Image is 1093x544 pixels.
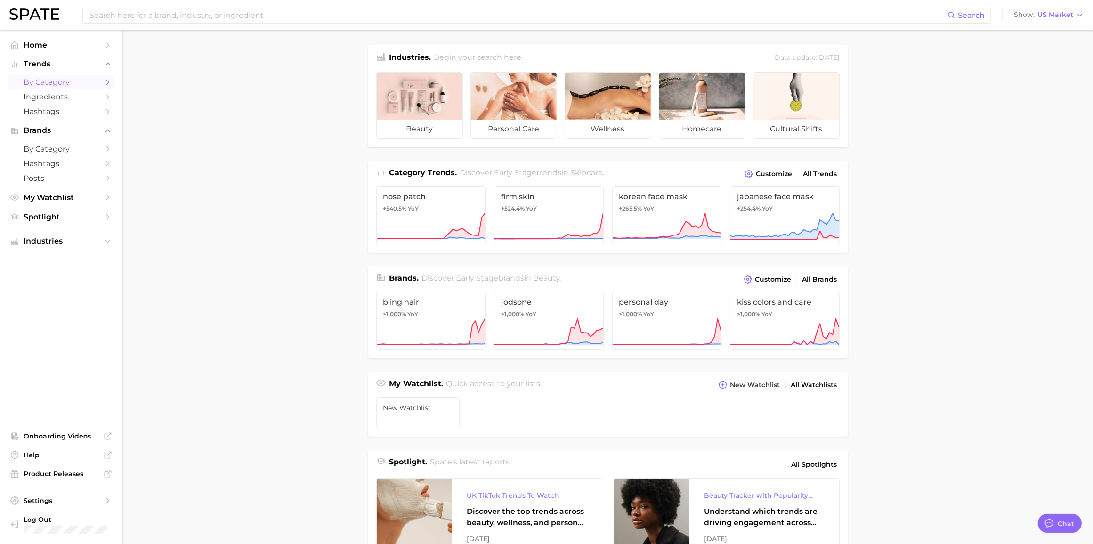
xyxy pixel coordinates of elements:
[741,273,793,286] button: Customize
[570,168,603,177] span: skincare
[430,456,511,472] h2: Spate's latest reports.
[775,52,840,65] div: Data update: [DATE]
[792,459,837,470] span: All Spotlights
[789,379,840,391] a: All Watchlists
[8,429,115,443] a: Onboarding Videos
[383,192,479,201] span: nose patch
[383,404,453,412] span: New Watchlist
[8,89,115,104] a: Ingredients
[471,120,557,138] span: personal care
[737,310,760,317] span: >1,000%
[421,274,561,283] span: Discover Early Stage brands in .
[8,142,115,156] a: by Category
[8,75,115,89] a: by Category
[659,120,745,138] span: homecare
[737,205,761,212] span: +254.4%
[376,72,463,139] a: beauty
[89,7,947,23] input: Search here for a brand, industry, or ingredient
[8,38,115,52] a: Home
[24,92,99,101] span: Ingredients
[8,512,115,537] a: Log out. Currently logged in with e-mail kimberley2.gravenor@loreal.com.
[376,292,486,350] a: bling hair>1,000% YoY
[742,167,794,180] button: Customize
[619,192,715,201] span: korean face mask
[389,52,431,65] h1: Industries.
[376,186,486,244] a: nose patch+540.5% YoY
[8,234,115,248] button: Industries
[8,123,115,138] button: Brands
[470,72,557,139] a: personal care
[533,274,559,283] span: beauty
[8,210,115,224] a: Spotlight
[958,11,985,20] span: Search
[383,298,479,307] span: bling hair
[612,292,722,350] a: personal day>1,000% YoY
[753,72,840,139] a: cultural shifts
[756,170,793,178] span: Customize
[24,107,99,116] span: Hashtags
[460,168,604,177] span: Discover Early Stage trends in .
[755,276,792,284] span: Customize
[24,126,99,135] span: Brands
[659,72,745,139] a: homecare
[383,205,407,212] span: +540.5%
[24,193,99,202] span: My Watchlist
[467,490,587,501] div: UK TikTok Trends To Watch
[619,205,642,212] span: +265.5%
[389,456,428,472] h1: Spotlight.
[24,451,99,459] span: Help
[612,186,722,244] a: korean face mask+265.5% YoY
[501,192,597,201] span: firm skin
[8,467,115,481] a: Product Releases
[791,381,837,389] span: All Watchlists
[644,310,655,318] span: YoY
[9,8,59,20] img: SPATE
[565,120,651,138] span: wellness
[501,205,525,212] span: +524.4%
[8,57,115,71] button: Trends
[24,237,99,245] span: Industries
[8,171,115,186] a: Posts
[389,378,444,391] h1: My Watchlist.
[376,397,460,428] a: New Watchlist
[408,205,419,212] span: YoY
[24,41,99,49] span: Home
[8,190,115,205] a: My Watchlist
[501,298,597,307] span: jodsone
[8,104,115,119] a: Hashtags
[8,494,115,508] a: Settings
[1012,9,1086,21] button: ShowUS Market
[494,186,604,244] a: firm skin+524.4% YoY
[716,378,782,391] button: New Watchlist
[24,432,99,440] span: Onboarding Videos
[526,205,537,212] span: YoY
[383,310,406,317] span: >1,000%
[24,470,99,478] span: Product Releases
[501,310,524,317] span: >1,000%
[434,52,523,65] h2: Begin your search here.
[24,174,99,183] span: Posts
[730,292,840,350] a: kiss colors and care>1,000% YoY
[565,72,651,139] a: wellness
[389,274,419,283] span: Brands .
[526,310,536,318] span: YoY
[494,292,604,350] a: jodsone>1,000% YoY
[467,506,587,528] div: Discover the top trends across beauty, wellness, and personal care on TikTok [GEOGRAPHIC_DATA].
[753,120,839,138] span: cultural shifts
[619,298,715,307] span: personal day
[761,310,772,318] span: YoY
[800,273,840,286] a: All Brands
[730,381,780,389] span: New Watchlist
[619,310,642,317] span: >1,000%
[8,156,115,171] a: Hashtags
[377,120,462,138] span: beauty
[803,170,837,178] span: All Trends
[408,310,419,318] span: YoY
[737,192,833,201] span: japanese face mask
[789,456,840,472] a: All Spotlights
[1014,12,1035,17] span: Show
[446,378,542,391] h2: Quick access to your lists.
[644,205,655,212] span: YoY
[801,168,840,180] a: All Trends
[24,496,99,505] span: Settings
